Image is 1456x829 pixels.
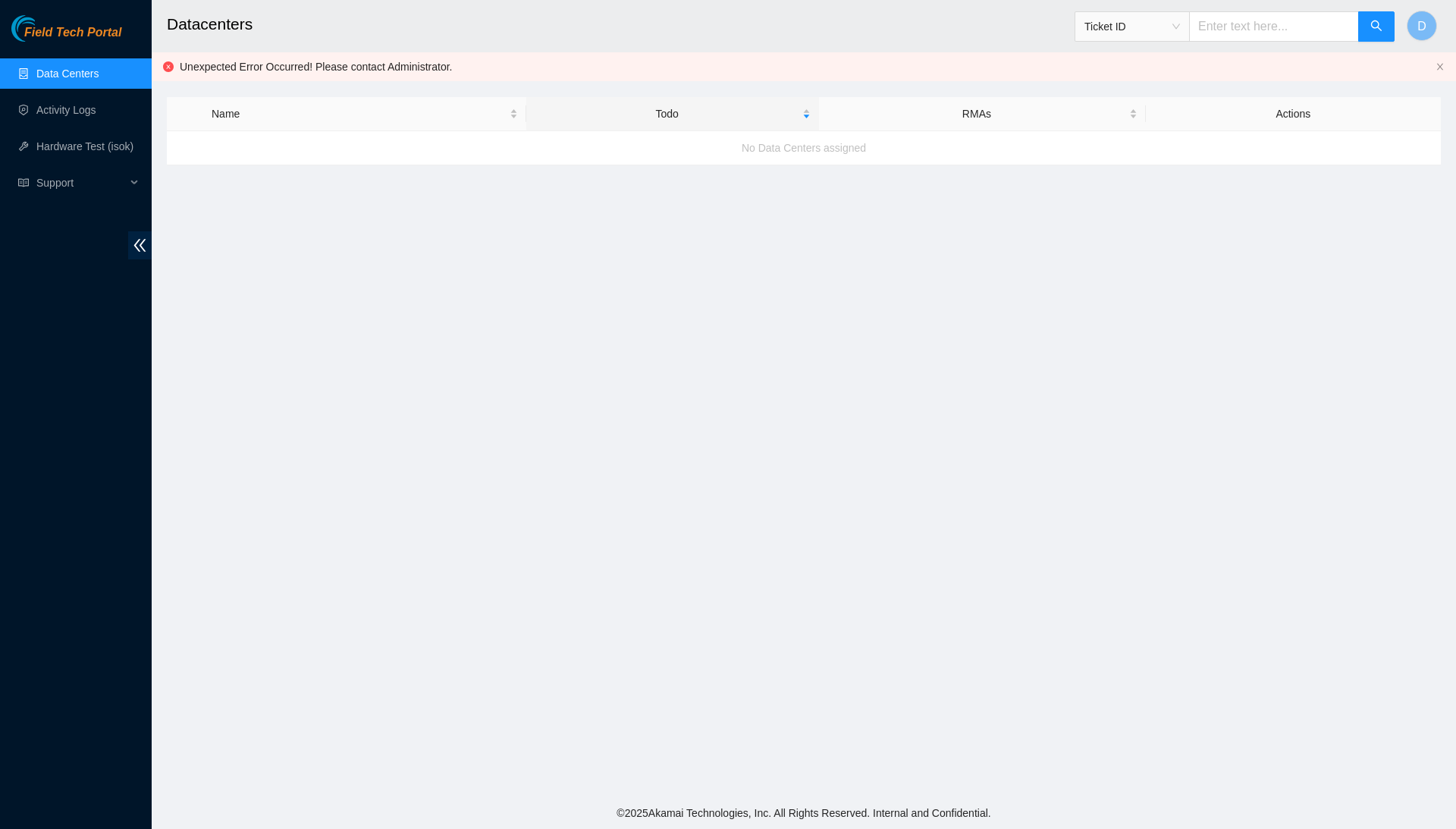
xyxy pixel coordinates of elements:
[180,58,1429,75] div: Unexpected Error Occurred! Please contact Administrator.
[11,15,77,42] img: Akamai Technologies
[1436,62,1445,71] span: close
[1436,62,1445,72] button: close
[36,68,99,80] a: Data Centers
[18,177,29,188] span: read
[128,231,152,259] span: double-left
[163,61,174,72] span: close-circle
[1370,20,1382,34] span: search
[1084,15,1180,38] span: Ticket ID
[1407,11,1437,41] button: D
[1189,11,1359,42] input: Enter text here...
[36,104,96,116] a: Activity Logs
[1358,11,1395,42] button: search
[36,140,133,152] a: Hardware Test (isok)
[36,168,126,198] span: Support
[1417,17,1426,36] span: D
[1146,97,1441,131] th: Actions
[24,26,121,40] span: Field Tech Portal
[167,127,1441,168] div: No Data Centers assigned
[11,27,121,47] a: Akamai TechnologiesField Tech Portal
[152,797,1456,829] footer: © 2025 Akamai Technologies, Inc. All Rights Reserved. Internal and Confidential.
